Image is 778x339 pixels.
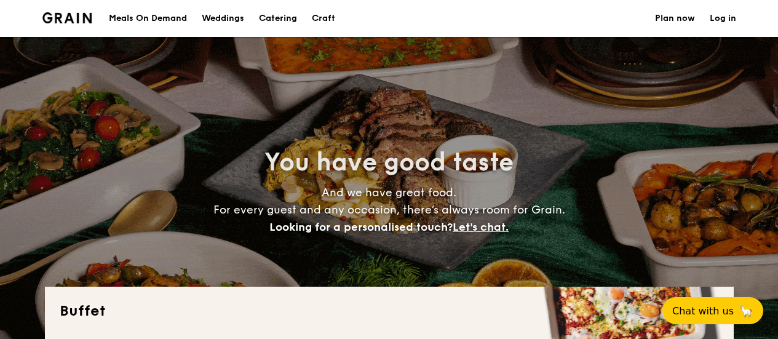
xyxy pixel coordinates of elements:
[42,12,92,23] img: Grain
[672,305,734,317] span: Chat with us
[264,148,514,177] span: You have good taste
[662,297,763,324] button: Chat with us🦙
[60,301,719,321] h2: Buffet
[453,220,509,234] span: Let's chat.
[739,304,753,318] span: 🦙
[42,12,92,23] a: Logotype
[269,220,453,234] span: Looking for a personalised touch?
[213,186,565,234] span: And we have great food. For every guest and any occasion, there’s always room for Grain.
